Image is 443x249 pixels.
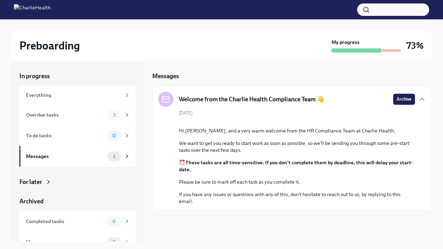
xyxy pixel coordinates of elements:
a: To do tasks0 [19,125,136,146]
div: Completed tasks [26,218,105,225]
span: 0 [108,133,120,138]
div: To do tasks [26,132,105,139]
strong: These tasks are all time-sensitive. If you don't complete them by deadline, this will delay your ... [179,159,413,173]
p: If you have any issues or questions with any of this, don't hesitate to reach out to us, by reply... [179,191,415,205]
a: Archived [19,197,136,205]
h5: Messages [152,72,179,80]
a: In progress [19,72,136,80]
h2: Preboarding [19,39,80,53]
p: ⏰ [179,159,415,173]
a: Everything [19,86,136,104]
div: Messages [26,238,105,246]
button: Archive [393,94,415,105]
span: Archive [397,96,412,103]
h5: Welcome from the Charlie Health Compliance Team 👋 [179,95,324,103]
img: CharlieHealth [14,4,51,15]
span: [DATE] [179,110,192,116]
div: Messages [26,153,105,160]
div: For later [19,178,42,186]
a: For later [19,178,136,186]
p: Hi [PERSON_NAME], and a very warm welcome from the HR Compliance Team at Charlie Health. [179,127,415,134]
span: 1 [109,154,119,159]
p: We want to get you ready to start work as soon as possible, so we'll be sending you through some ... [179,140,415,154]
h3: 73% [406,39,424,52]
p: Please be sure to mark off each task as you complete it. [179,178,415,185]
div: Overdue tasks [26,111,105,119]
span: 0 [108,240,120,245]
a: Messages1 [19,146,136,167]
span: 3 [109,112,120,118]
a: Completed tasks8 [19,211,136,232]
a: Overdue tasks3 [19,104,136,125]
strong: My progress [332,39,360,46]
div: Everything [26,91,121,99]
span: 8 [108,219,120,224]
